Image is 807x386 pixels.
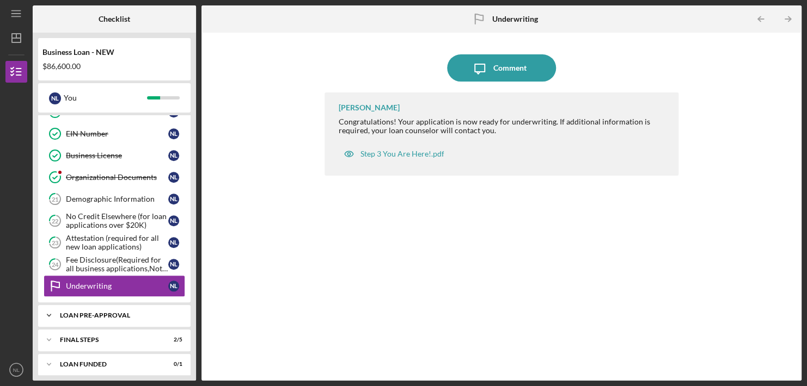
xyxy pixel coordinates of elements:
[66,151,168,160] div: Business License
[493,54,527,82] div: Comment
[66,173,168,182] div: Organizational Documents
[168,237,179,248] div: N L
[42,48,186,57] div: Business Loan - NEW
[66,195,168,203] div: Demographic Information
[44,123,185,145] a: EIN NumberNL
[168,150,179,161] div: N L
[66,129,168,138] div: EIN Number
[163,361,182,368] div: 0 / 1
[13,367,20,373] text: NL
[360,150,444,158] div: Step 3 You Are Here!.pdf
[168,281,179,291] div: N L
[66,234,168,251] div: Attestation (required for all new loan applications)
[60,337,155,343] div: FINAL STEPS
[60,312,177,319] div: LOAN PRE-APPROVAL
[44,166,185,188] a: Organizational DocumentsNL
[168,128,179,139] div: N L
[44,253,185,275] a: 24Fee Disclosure(Required for all business applications,Not needed for Contractor loans)NL
[44,232,185,253] a: 23Attestation (required for all new loan applications)NL
[52,196,58,203] tspan: 21
[66,256,168,273] div: Fee Disclosure(Required for all business applications,Not needed for Contractor loans)
[44,275,185,297] a: UnderwritingNL
[52,217,58,225] tspan: 22
[42,62,186,71] div: $86,600.00
[52,239,58,246] tspan: 23
[64,89,147,107] div: You
[99,15,130,23] b: Checklist
[44,188,185,210] a: 21Demographic InformationNL
[52,261,59,268] tspan: 24
[447,54,556,82] button: Comment
[49,92,61,104] div: N L
[168,172,179,183] div: N L
[5,359,27,381] button: NL
[168,259,179,270] div: N L
[66,282,168,290] div: Underwriting
[44,145,185,166] a: Business LicenseNL
[168,194,179,204] div: N L
[44,210,185,232] a: 22No Credit Elsewhere (for loan applications over $20K)NL
[338,143,449,165] button: Step 3 You Are Here!.pdf
[338,103,399,112] div: [PERSON_NAME]
[338,117,667,135] div: Congratulations! Your application is now ready for underwriting. If additional information is req...
[492,15,538,23] b: Underwriting
[44,101,185,123] a: CollateralNL
[66,212,168,229] div: No Credit Elsewhere (for loan applications over $20K)
[60,361,155,368] div: LOAN FUNDED
[163,337,182,343] div: 2 / 5
[168,215,179,226] div: N L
